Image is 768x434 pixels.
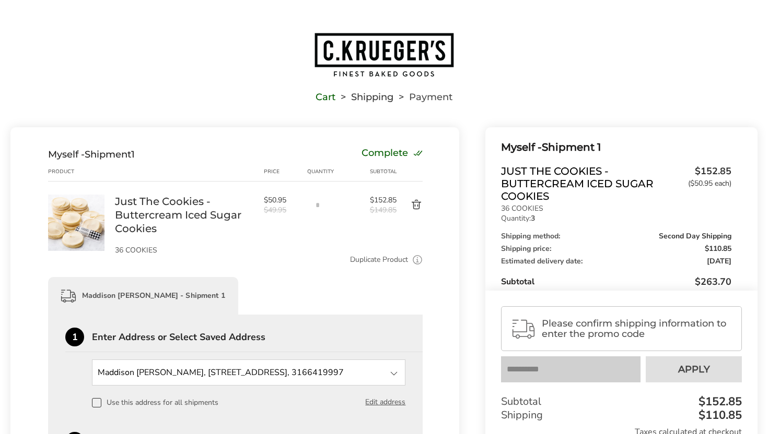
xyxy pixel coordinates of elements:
[501,205,731,212] p: 36 COOKIES
[316,93,335,101] a: Cart
[659,233,731,240] span: Second Day Shipping
[542,318,732,339] span: Please confirm shipping information to enter the promo code
[705,245,731,252] span: $110.85
[683,165,731,200] span: $152.85
[501,139,731,156] div: Shipment 1
[501,408,742,422] div: Shipping
[365,396,405,408] button: Edit address
[501,258,731,265] div: Estimated delivery date:
[264,205,302,215] span: $49.95
[695,275,731,288] span: $263.70
[48,149,85,160] span: Myself -
[362,149,423,160] div: Complete
[501,233,731,240] div: Shipping method:
[307,167,370,176] div: Quantity
[313,32,455,78] img: C.KRUEGER'S
[92,398,218,407] label: Use this address for all shipments
[335,93,393,101] li: Shipping
[501,395,742,408] div: Subtotal
[696,396,742,407] div: $152.85
[678,365,710,374] span: Apply
[48,149,135,160] div: Shipment
[307,195,328,215] input: Quantity input
[501,245,731,252] div: Shipping price:
[646,356,742,382] button: Apply
[264,195,302,205] span: $50.95
[370,195,394,205] span: $152.85
[688,180,731,187] span: ($50.95 each)
[92,359,405,385] input: State
[48,277,238,315] div: Maddison [PERSON_NAME] - Shipment 1
[350,254,408,266] a: Duplicate Product
[370,167,394,176] div: Subtotal
[409,93,452,101] span: Payment
[707,258,731,265] span: [DATE]
[48,195,104,251] img: Just The Cookies - Buttercream Iced Sugar Cookies
[131,149,135,160] span: 1
[65,328,84,346] div: 1
[115,195,253,235] a: Just The Cookies - Buttercream Iced Sugar Cookies
[501,215,731,222] p: Quantity:
[92,332,423,342] div: Enter Address or Select Saved Address
[48,194,104,204] a: Just The Cookies - Buttercream Iced Sugar Cookies
[501,141,542,153] span: Myself -
[48,167,115,176] div: Product
[115,247,253,254] p: 36 COOKIES
[501,275,731,288] div: Subtotal
[370,205,394,215] span: $149.85
[394,199,423,211] button: Delete product
[10,32,758,78] a: Go to home page
[264,167,307,176] div: Price
[501,165,731,202] a: Just The Cookies - Buttercream Iced Sugar Cookies$152.85($50.95 each)
[501,165,683,202] span: Just The Cookies - Buttercream Iced Sugar Cookies
[531,213,535,223] strong: 3
[696,409,742,421] div: $110.85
